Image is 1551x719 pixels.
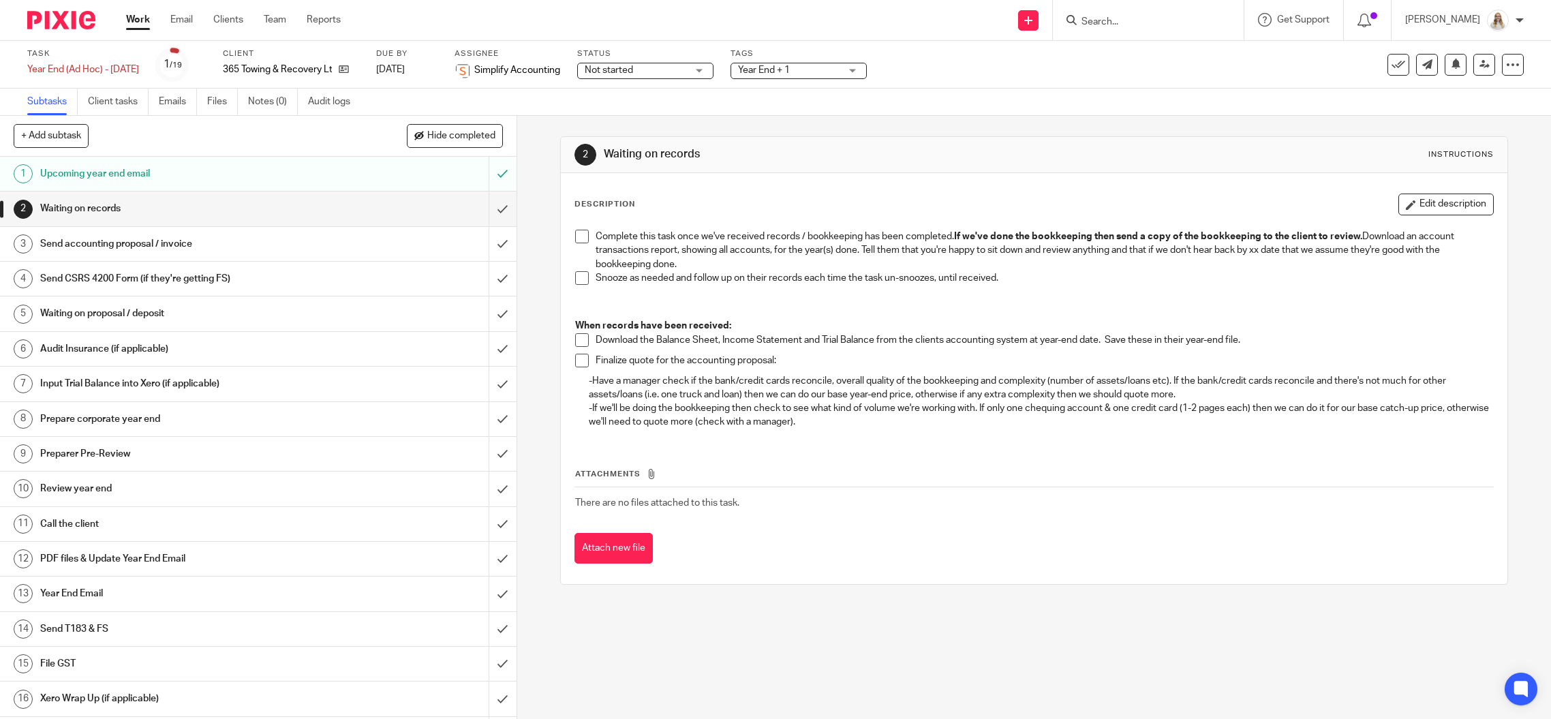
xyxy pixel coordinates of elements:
div: 1 [164,57,182,72]
h1: Waiting on records [40,198,330,219]
h1: Input Trial Balance into Xero (if applicable) [40,373,330,394]
span: Not started [585,65,633,75]
div: 12 [14,549,33,568]
label: Status [577,48,713,59]
div: 3 [14,234,33,254]
div: 9 [14,444,33,463]
h1: Waiting on records [604,147,1063,162]
h1: Send T183 & FS [40,619,330,639]
h1: Upcoming year end email [40,164,330,184]
div: 14 [14,619,33,639]
div: 16 [14,690,33,709]
div: 10 [14,479,33,498]
span: Attachments [575,470,641,478]
a: Client tasks [88,89,149,115]
a: Team [264,13,286,27]
h1: Preparer Pre-Review [40,444,330,464]
p: Finalize quote for the accounting proposal: [596,354,1493,367]
label: Tags [731,48,867,59]
p: [PERSON_NAME] [1405,13,1480,27]
h1: Year End Email [40,583,330,604]
h1: Prepare corporate year end [40,409,330,429]
p: -Have a manager check if the bank/credit cards reconcile, overall quality of the bookkeeping and ... [589,374,1493,429]
h1: Audit Insurance (if applicable) [40,339,330,359]
div: 13 [14,584,33,603]
div: Instructions [1428,149,1494,160]
div: 7 [14,374,33,393]
label: Task [27,48,139,59]
h1: Send accounting proposal / invoice [40,234,330,254]
span: Year End + 1 [738,65,790,75]
a: Notes (0) [248,89,298,115]
a: Work [126,13,150,27]
button: + Add subtask [14,124,89,147]
h1: Call the client [40,514,330,534]
div: 8 [14,410,33,429]
img: Screenshot%202023-11-29%20141159.png [455,63,471,79]
small: /19 [170,61,182,69]
h1: PDF files & Update Year End Email [40,549,330,569]
p: Download the Balance Sheet, Income Statement and Trial Balance from the clients accounting system... [596,333,1493,347]
div: 2 [14,200,33,219]
button: Attach new file [574,533,653,564]
a: Reports [307,13,341,27]
a: Email [170,13,193,27]
a: Audit logs [308,89,360,115]
h1: Waiting on proposal / deposit [40,303,330,324]
a: Clients [213,13,243,27]
div: 5 [14,305,33,324]
a: Emails [159,89,197,115]
span: There are no files attached to this task. [575,498,739,508]
span: Get Support [1277,15,1330,25]
label: Assignee [455,48,560,59]
span: Simplify Accounting [474,63,560,77]
div: 11 [14,515,33,534]
h1: File GST [40,654,330,674]
p: Complete this task once we've received records / bookkeeping has been completed. Download an acco... [596,230,1493,271]
a: Files [207,89,238,115]
div: 1 [14,164,33,183]
div: Year End (Ad Hoc) - [DATE] [27,63,139,76]
h1: Review year end [40,478,330,499]
p: Description [574,199,635,210]
button: Edit description [1398,194,1494,215]
div: 2 [574,144,596,166]
div: 4 [14,269,33,288]
h1: Send CSRS 4200 Form (if they're getting FS) [40,269,330,289]
label: Client [223,48,359,59]
div: 15 [14,654,33,673]
input: Search [1080,16,1203,29]
button: Hide completed [407,124,503,147]
div: Year End (Ad Hoc) - February 2025 [27,63,139,76]
h1: Xero Wrap Up (if applicable) [40,688,330,709]
p: 365 Towing & Recovery Ltd. [223,63,332,76]
strong: If we've done the bookkeeping then send a copy of the bookkeeping to the client to review. [954,232,1362,241]
div: 6 [14,339,33,358]
img: Headshot%2011-2024%20white%20background%20square%202.JPG [1487,10,1509,31]
img: Pixie [27,11,95,29]
strong: When records have been received: [575,321,731,331]
label: Due by [376,48,437,59]
span: Hide completed [427,131,495,142]
p: Snooze as needed and follow up on their records each time the task un-snoozes, until received. [596,271,1493,285]
a: Subtasks [27,89,78,115]
span: [DATE] [376,65,405,74]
